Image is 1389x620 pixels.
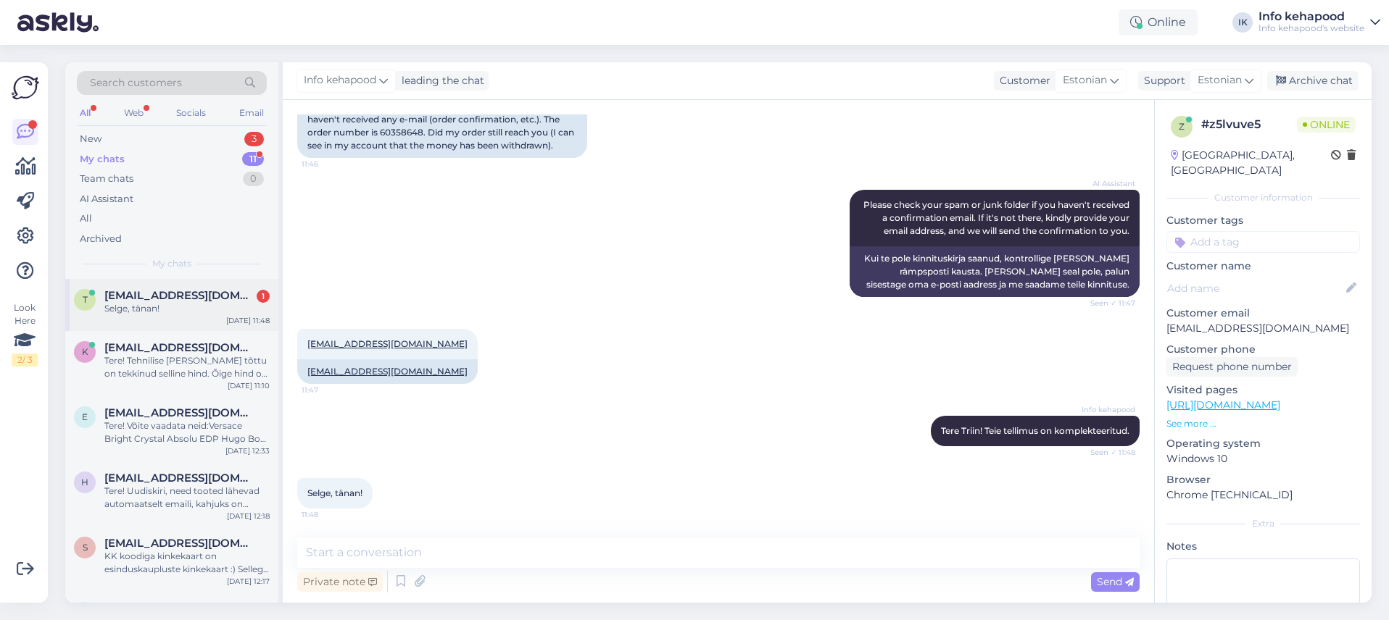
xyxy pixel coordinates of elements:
span: Seen ✓ 11:48 [1081,447,1135,458]
span: sigrid358@hotmail.com [104,537,255,550]
div: KK koodiga kinkekaart on esinduskaupluste kinkekaart :) Sellega kahjuks ei saa e-poes tasuda. [104,550,270,576]
div: Archived [80,232,122,246]
span: ester.enna@gmail.com [104,406,255,419]
div: [DATE] 11:48 [226,315,270,326]
span: Estonian [1198,72,1242,88]
div: Selge, tänan! [104,302,270,315]
div: Online [1119,9,1198,35]
span: Search customers [90,75,182,91]
div: AI Assistant [80,192,133,206]
div: Customer [994,73,1050,88]
span: 11:48 [302,509,356,520]
a: Info kehapoodInfo kehapood's website [1259,11,1380,34]
span: kristekalde@gmail.com [104,341,255,354]
span: 11:47 [302,385,356,395]
div: Extra [1166,517,1360,530]
span: Tere Triin! Teie tellimus on komplekteeritud. [941,425,1129,436]
div: All [80,211,92,226]
span: Info kehapood [1081,404,1135,415]
div: Email [236,104,267,122]
p: Customer name [1166,259,1360,274]
span: AI Assistant [1081,178,1135,189]
div: 2 / 3 [12,353,38,366]
span: Please check your spam or junk folder if you haven't received a confirmation email. If it's not t... [863,199,1132,236]
span: e [82,411,88,422]
div: Customer information [1166,191,1360,204]
a: [EMAIL_ADDRESS][DOMAIN_NAME] [307,338,468,349]
div: Tere! Uudiskiri, need tooted lähevad automaatselt emaili, kahjuks on tekkinud mingi tehniline err... [104,485,270,511]
span: Seen ✓ 11:47 [1081,298,1135,309]
div: Tere! Tehnilise [PERSON_NAME] tõttu on tekkinud selline hind. Õige hind on 196.68. Anname Teile ü... [104,354,270,380]
div: Hello! I placed an order from your online store [DATE], but I haven't received any e-mail (order ... [297,94,587,158]
div: Info kehapood [1259,11,1364,22]
div: [DATE] 11:10 [228,380,270,391]
p: Windows 10 [1166,451,1360,466]
div: [DATE] 12:33 [225,445,270,456]
p: Operating system [1166,436,1360,451]
div: [GEOGRAPHIC_DATA], [GEOGRAPHIC_DATA] [1171,148,1331,178]
span: t [83,294,88,305]
span: katyveski@gmail.com [104,602,255,615]
p: Browser [1166,472,1360,487]
div: All [77,104,94,122]
div: Request phone number [1166,357,1298,377]
div: leading the chat [396,73,484,88]
p: Customer email [1166,306,1360,321]
input: Add a tag [1166,231,1360,253]
p: Visited pages [1166,382,1360,398]
div: Archive chat [1267,71,1359,91]
span: h [81,477,88,487]
span: Selge, tänan! [307,487,362,498]
div: Private note [297,572,383,592]
div: 1 [257,290,270,303]
div: New [80,132,101,146]
div: # z5lvuve5 [1201,116,1297,133]
div: Info kehapood's website [1259,22,1364,34]
img: Askly Logo [12,74,39,101]
div: IK [1232,12,1253,33]
a: [EMAIL_ADDRESS][DOMAIN_NAME] [307,366,468,377]
p: Chrome [TECHNICAL_ID] [1166,487,1360,503]
span: 11:46 [302,159,356,169]
p: Customer tags [1166,213,1360,228]
div: Support [1138,73,1185,88]
div: Look Here [12,301,38,366]
span: My chats [152,257,191,270]
span: z [1179,121,1185,132]
div: [DATE] 12:17 [227,576,270,587]
div: Web [121,104,146,122]
span: Estonian [1063,72,1107,88]
div: Team chats [80,172,133,186]
p: [EMAIL_ADDRESS][DOMAIN_NAME] [1166,321,1360,336]
span: Send [1097,575,1134,588]
p: Customer phone [1166,342,1360,357]
span: triin.ryyt@gmail.com [104,289,255,302]
div: 3 [244,132,264,146]
p: See more ... [1166,417,1360,430]
a: [URL][DOMAIN_NAME] [1166,398,1280,411]
span: Info kehapood [304,72,376,88]
div: Kui te pole kinnituskirja saanud, kontrollige [PERSON_NAME] rämpsposti kausta. [PERSON_NAME] seal... [850,246,1140,297]
p: Notes [1166,539,1360,554]
span: Online [1297,117,1356,133]
span: s [83,542,88,553]
div: 11 [242,152,264,167]
span: havih55236@bitmens.com [104,472,255,485]
div: My chats [80,152,125,167]
div: 0 [243,172,264,186]
span: k [82,346,88,357]
div: Socials [173,104,209,122]
div: Tere! Võite vaadata neid:Versace Bright Crystal Absolu EDP Hugo Boss Boss Woman EDP Hugo Boss Dee... [104,419,270,445]
input: Add name [1167,280,1343,296]
div: [DATE] 12:18 [227,511,270,521]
